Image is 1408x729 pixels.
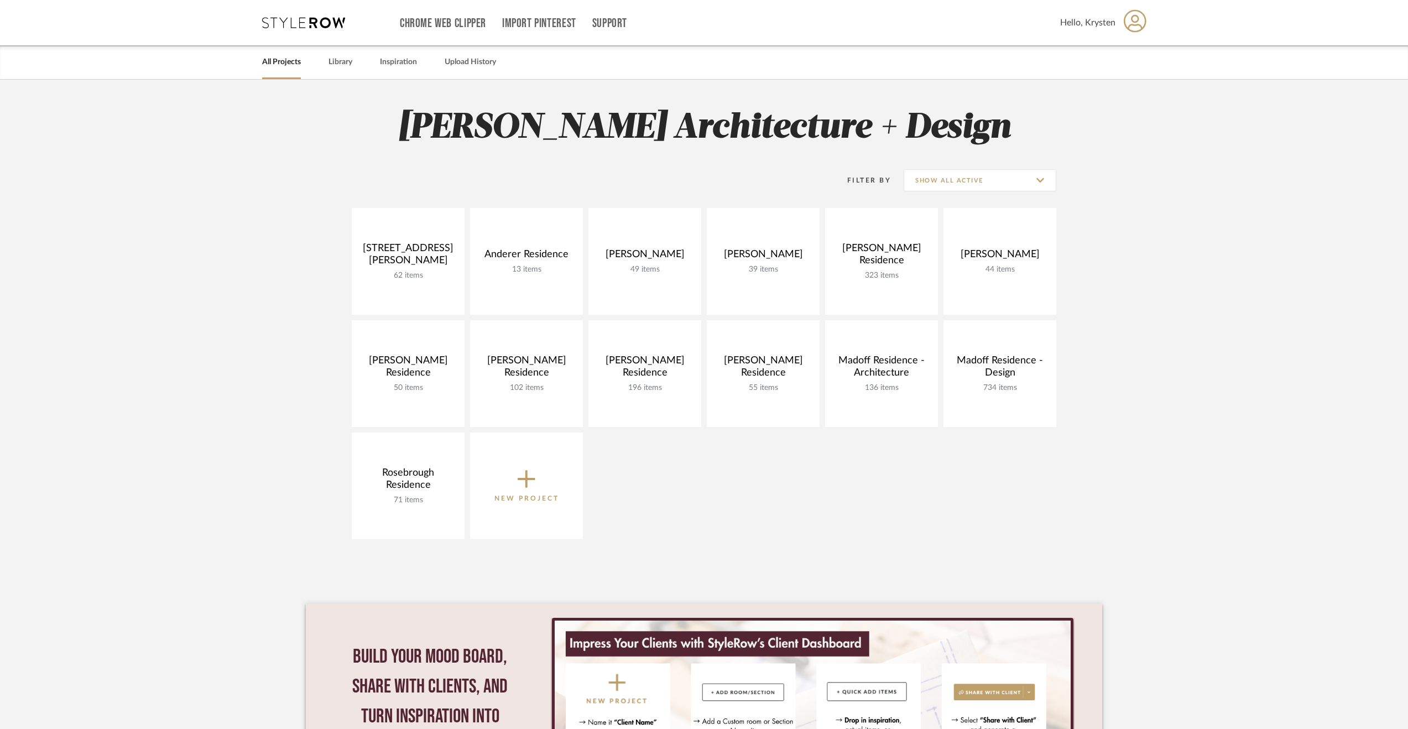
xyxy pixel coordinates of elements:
[262,55,301,70] a: All Projects
[361,467,456,496] div: Rosebrough Residence
[952,355,1047,383] div: Madoff Residence - Design
[361,355,456,383] div: [PERSON_NAME] Residence
[716,265,811,274] div: 39 items
[592,19,627,28] a: Support
[361,496,456,505] div: 71 items
[494,493,559,504] p: New Project
[1060,16,1115,29] span: Hello, Krysten
[380,55,417,70] a: Inspiration
[479,355,574,383] div: [PERSON_NAME] Residence
[834,355,929,383] div: Madoff Residence - Architecture
[952,248,1047,265] div: [PERSON_NAME]
[597,383,692,393] div: 196 items
[502,19,576,28] a: Import Pinterest
[716,248,811,265] div: [PERSON_NAME]
[597,248,692,265] div: [PERSON_NAME]
[479,248,574,265] div: Anderer Residence
[952,383,1047,393] div: 734 items
[445,55,496,70] a: Upload History
[328,55,352,70] a: Library
[479,265,574,274] div: 13 items
[834,242,929,271] div: [PERSON_NAME] Residence
[952,265,1047,274] div: 44 items
[597,265,692,274] div: 49 items
[833,175,891,186] div: Filter By
[716,355,811,383] div: [PERSON_NAME] Residence
[361,242,456,271] div: [STREET_ADDRESS][PERSON_NAME]
[716,383,811,393] div: 55 items
[361,271,456,280] div: 62 items
[400,19,486,28] a: Chrome Web Clipper
[361,383,456,393] div: 50 items
[834,271,929,280] div: 323 items
[834,383,929,393] div: 136 items
[597,355,692,383] div: [PERSON_NAME] Residence
[306,107,1102,149] h2: [PERSON_NAME] Architecture + Design
[479,383,574,393] div: 102 items
[470,433,583,539] button: New Project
